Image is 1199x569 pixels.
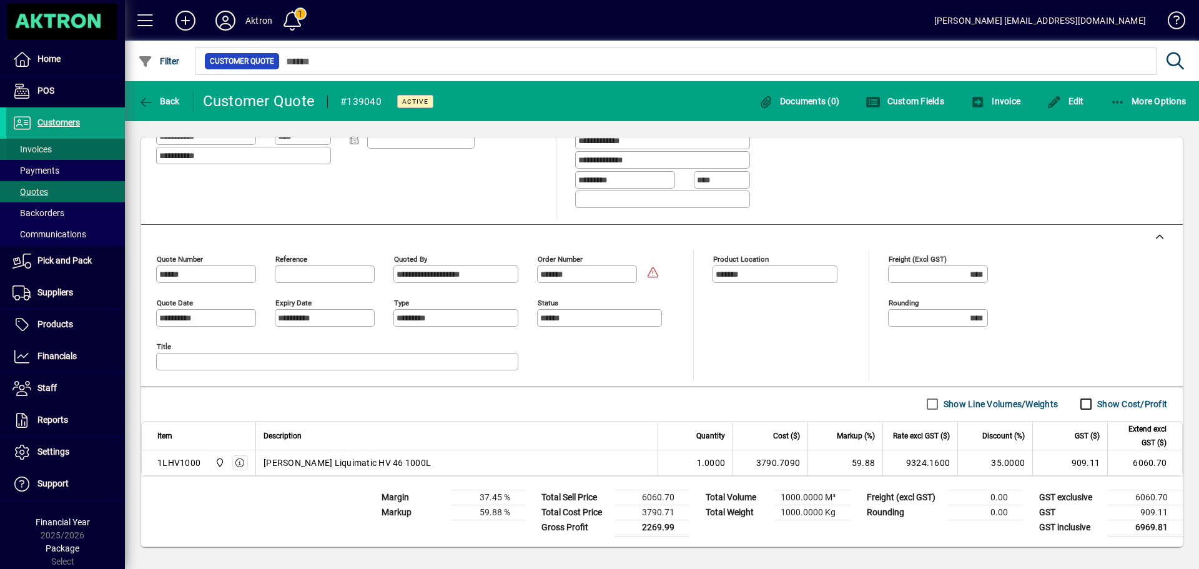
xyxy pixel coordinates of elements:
td: Margin [375,490,450,505]
a: Knowledge Base [1158,2,1183,43]
td: Total Volume [699,490,774,505]
span: Customers [37,117,80,127]
a: Payments [6,160,125,181]
button: Profile [205,9,245,32]
button: Add [165,9,205,32]
span: Description [264,429,302,443]
td: GST [1033,505,1108,520]
td: 2269.99 [614,520,689,535]
mat-label: Reference [275,254,307,263]
span: Payments [12,166,59,176]
td: Gross Profit [535,520,614,535]
span: Products [37,319,73,329]
mat-label: Quoted by [394,254,427,263]
span: Active [402,97,428,106]
mat-label: Title [157,342,171,350]
a: Pick and Pack [6,245,125,277]
td: 909.11 [1108,505,1183,520]
span: Quotes [12,187,48,197]
mat-label: Rounding [889,298,919,307]
td: Rounding [861,505,948,520]
td: Total Sell Price [535,490,614,505]
td: GST exclusive [1033,490,1108,505]
button: Documents (0) [755,90,842,112]
td: 3790.7090 [733,450,807,475]
td: 59.88 [807,450,882,475]
td: 0.00 [948,505,1023,520]
mat-label: Product location [713,254,769,263]
a: Communications [6,224,125,245]
span: Staff [37,383,57,393]
td: 0.00 [948,490,1023,505]
a: POS [6,76,125,107]
span: Custom Fields [866,96,944,106]
span: Communications [12,229,86,239]
td: 909.11 [1032,450,1107,475]
a: Staff [6,373,125,404]
a: Settings [6,437,125,468]
td: Total Cost Price [535,505,614,520]
span: Discount (%) [982,429,1025,443]
a: Reports [6,405,125,436]
button: Invoice [967,90,1024,112]
mat-label: Order number [538,254,583,263]
a: Backorders [6,202,125,224]
span: GST ($) [1075,429,1100,443]
td: 6060.70 [614,490,689,505]
td: GST inclusive [1033,520,1108,535]
app-page-header-button: Back [125,90,194,112]
td: Total Weight [699,505,774,520]
a: Suppliers [6,277,125,309]
span: Rate excl GST ($) [893,429,950,443]
td: 37.45 % [450,490,525,505]
td: 3790.71 [614,505,689,520]
span: 1.0000 [697,457,726,469]
a: Financials [6,341,125,372]
mat-label: Expiry date [275,298,312,307]
span: Support [37,478,69,488]
a: Products [6,309,125,340]
span: Back [138,96,180,106]
span: Extend excl GST ($) [1115,422,1167,450]
span: Package [46,543,79,553]
span: Invoice [970,96,1020,106]
span: Invoices [12,144,52,154]
mat-label: Quote date [157,298,193,307]
td: 1000.0000 Kg [774,505,851,520]
div: Customer Quote [203,91,315,111]
span: Suppliers [37,287,73,297]
button: Custom Fields [862,90,947,112]
span: Settings [37,447,69,457]
a: Quotes [6,181,125,202]
span: Central [212,456,226,470]
button: Back [135,90,183,112]
span: Customer Quote [210,55,274,67]
td: 6969.81 [1108,520,1183,535]
mat-label: Type [394,298,409,307]
div: 1LHV1000 [157,457,200,469]
span: Financial Year [36,517,90,527]
td: 6060.70 [1107,450,1182,475]
span: Financials [37,351,77,361]
td: 35.0000 [957,450,1032,475]
mat-label: Freight (excl GST) [889,254,947,263]
div: 9324.1600 [891,457,950,469]
button: Filter [135,50,183,72]
span: Quantity [696,429,725,443]
span: Item [157,429,172,443]
div: Aktron [245,11,272,31]
td: 1000.0000 M³ [774,490,851,505]
a: Support [6,468,125,500]
div: #139040 [340,92,382,112]
span: More Options [1110,96,1187,106]
span: Markup (%) [837,429,875,443]
label: Show Cost/Profit [1095,398,1167,410]
span: Pick and Pack [37,255,92,265]
mat-label: Quote number [157,254,203,263]
span: [PERSON_NAME] Liquimatic HV 46 1000L [264,457,431,469]
div: [PERSON_NAME] [EMAIL_ADDRESS][DOMAIN_NAME] [934,11,1146,31]
mat-label: Status [538,298,558,307]
td: 59.88 % [450,505,525,520]
span: Home [37,54,61,64]
span: Documents (0) [758,96,839,106]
